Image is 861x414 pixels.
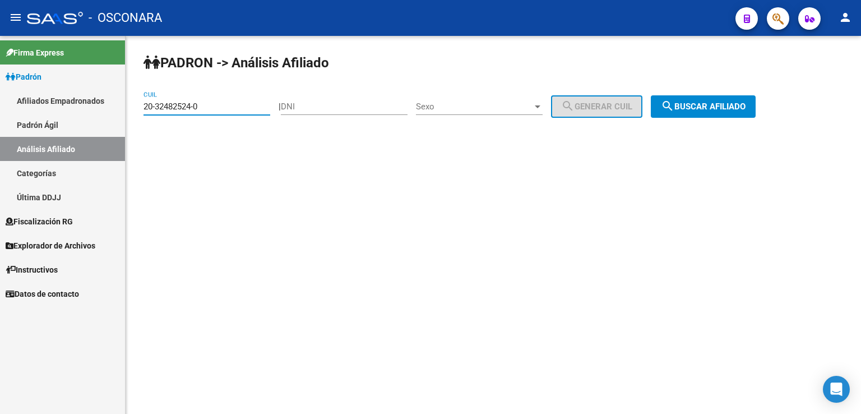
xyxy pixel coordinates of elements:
[89,6,162,30] span: - OSCONARA
[561,102,632,112] span: Generar CUIL
[6,240,95,252] span: Explorador de Archivos
[551,95,642,118] button: Generar CUIL
[823,376,850,403] div: Open Intercom Messenger
[6,47,64,59] span: Firma Express
[6,71,41,83] span: Padrón
[6,215,73,228] span: Fiscalización RG
[279,102,651,112] div: |
[561,99,575,113] mat-icon: search
[661,102,746,112] span: Buscar afiliado
[661,99,674,113] mat-icon: search
[9,11,22,24] mat-icon: menu
[839,11,852,24] mat-icon: person
[143,55,329,71] strong: PADRON -> Análisis Afiliado
[6,288,79,300] span: Datos de contacto
[651,95,756,118] button: Buscar afiliado
[416,102,533,112] span: Sexo
[6,264,58,276] span: Instructivos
